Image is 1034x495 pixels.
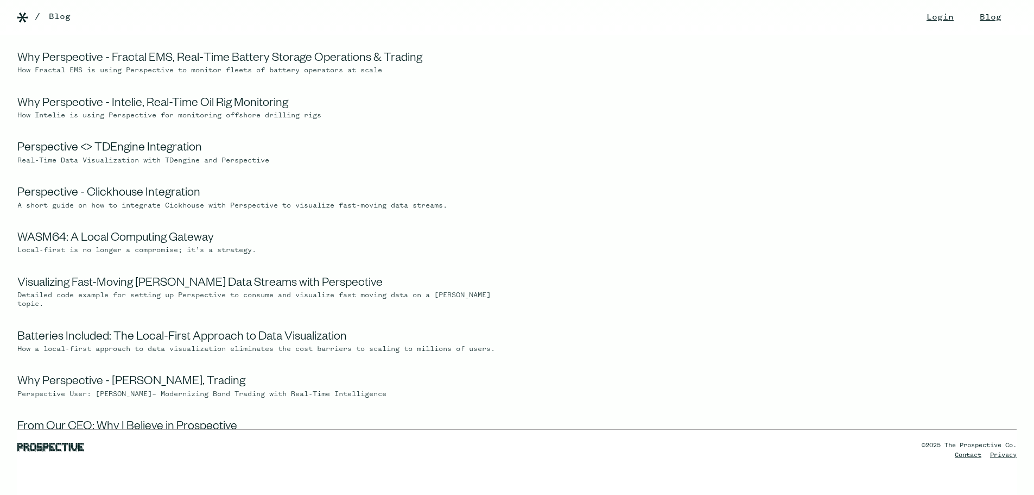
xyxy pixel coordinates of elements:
[17,331,347,344] a: Batteries Included: The Local-First Approach to Data Visualization
[990,452,1017,459] a: Privacy
[17,233,214,246] a: WASM64: A Local Computing Gateway
[17,111,504,120] div: How Intelie is using Perspective for monitoring offshore drilling rigs
[955,452,981,459] a: Contact
[17,156,504,165] div: Real-Time Data Visualization with TDengine and Perspective
[17,66,504,75] div: How Fractal EMS is using Perspective to monitor fleets of battery operators at scale
[17,345,504,354] div: How a local-first approach to data visualization eliminates the cost barriers to scaling to milli...
[17,202,504,210] div: A short guide on how to integrate Cickhouse with Perspective to visualize fast-moving data streams.
[49,10,71,23] a: Blog
[17,246,504,255] div: Local-first is no longer a compromise; it’s a strategy.
[17,291,504,309] div: Detailed code example for setting up Perspective to consume and visualize fast moving data on a [...
[922,441,1017,450] div: ©2025 The Prospective Co.
[17,278,383,291] a: Visualizing Fast-Moving [PERSON_NAME] Data Streams with Perspective
[17,98,288,111] a: Why Perspective - Intelie, Real-Time Oil Rig Monitoring
[17,390,504,399] div: Perspective User: [PERSON_NAME]– Modernizing Bond Trading with Real-Time Intelligence
[17,142,202,155] a: Perspective <> TDEngine Integration
[17,187,200,200] a: Perspective - Clickhouse Integration
[17,376,245,389] a: Why Perspective - [PERSON_NAME], Trading
[35,10,40,23] div: /
[17,53,422,66] a: Why Perspective - Fractal EMS, Real‑Time Battery Storage Operations & Trading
